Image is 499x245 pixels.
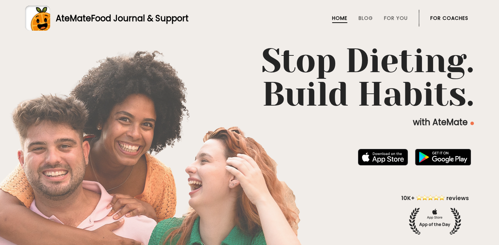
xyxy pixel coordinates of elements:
[25,44,474,111] h1: Stop Dieting. Build Habits.
[25,117,474,128] p: with AteMate
[332,15,347,21] a: Home
[358,149,408,166] img: badge-download-apple.svg
[430,15,468,21] a: For Coaches
[384,15,408,21] a: For You
[50,12,189,24] div: AteMate
[359,15,373,21] a: Blog
[25,6,474,31] a: AteMateFood Journal & Support
[91,13,189,24] span: Food Journal & Support
[415,149,471,166] img: badge-download-google.png
[396,194,474,235] img: home-hero-appoftheday.png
